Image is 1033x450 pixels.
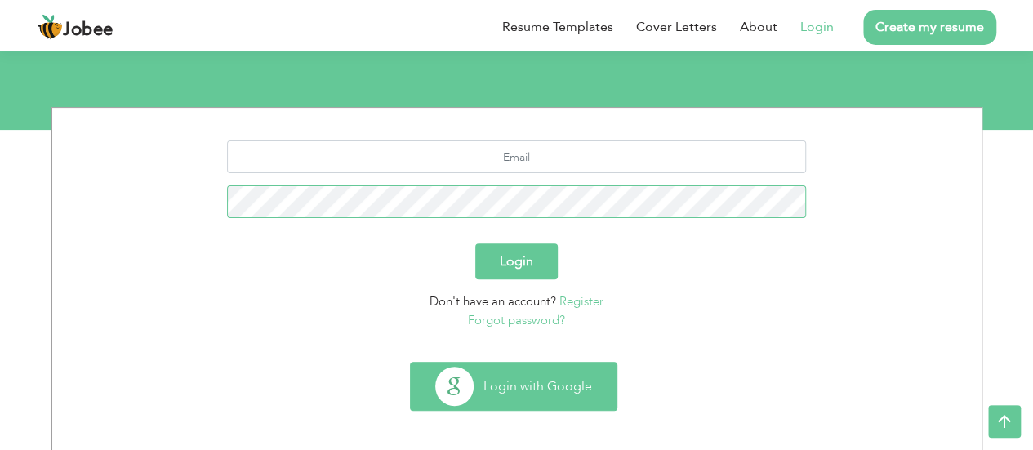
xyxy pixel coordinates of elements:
[63,21,114,39] span: Jobee
[636,17,717,37] a: Cover Letters
[430,293,556,310] span: Don't have an account?
[559,293,603,310] a: Register
[227,140,806,173] input: Email
[475,243,558,279] button: Login
[468,312,565,328] a: Forgot password?
[740,17,777,37] a: About
[411,363,617,410] button: Login with Google
[863,10,996,45] a: Create my resume
[800,17,834,37] a: Login
[37,14,63,40] img: jobee.io
[502,17,613,37] a: Resume Templates
[37,14,114,40] a: Jobee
